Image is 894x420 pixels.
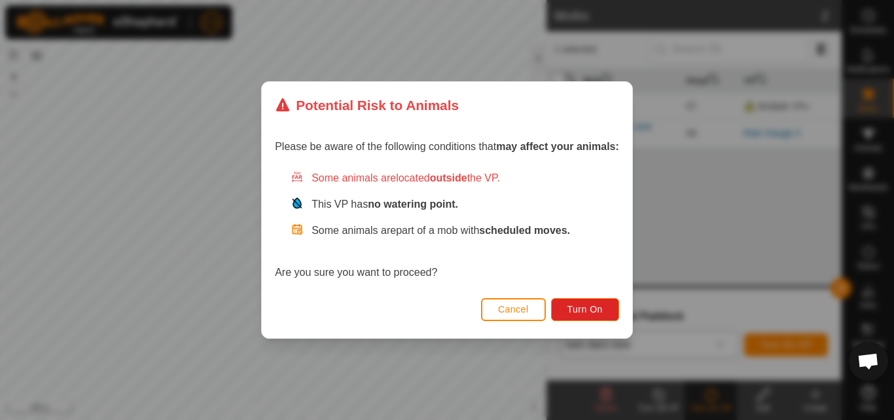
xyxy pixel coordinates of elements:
strong: outside [430,172,467,183]
strong: scheduled moves. [479,225,570,236]
span: located the VP. [396,172,500,183]
span: Cancel [498,304,529,315]
div: Some animals are [291,170,619,186]
button: Cancel [481,298,546,321]
button: Turn On [551,298,619,321]
span: part of a mob with [396,225,570,236]
p: Some animals are [312,223,619,239]
strong: no watering point. [368,199,458,210]
div: Open chat [849,341,888,381]
div: Are you sure you want to proceed? [275,170,619,280]
span: This VP has [312,199,458,210]
div: Potential Risk to Animals [275,95,459,115]
span: Please be aware of the following conditions that [275,141,619,152]
span: Turn On [567,304,603,315]
strong: may affect your animals: [496,141,619,152]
